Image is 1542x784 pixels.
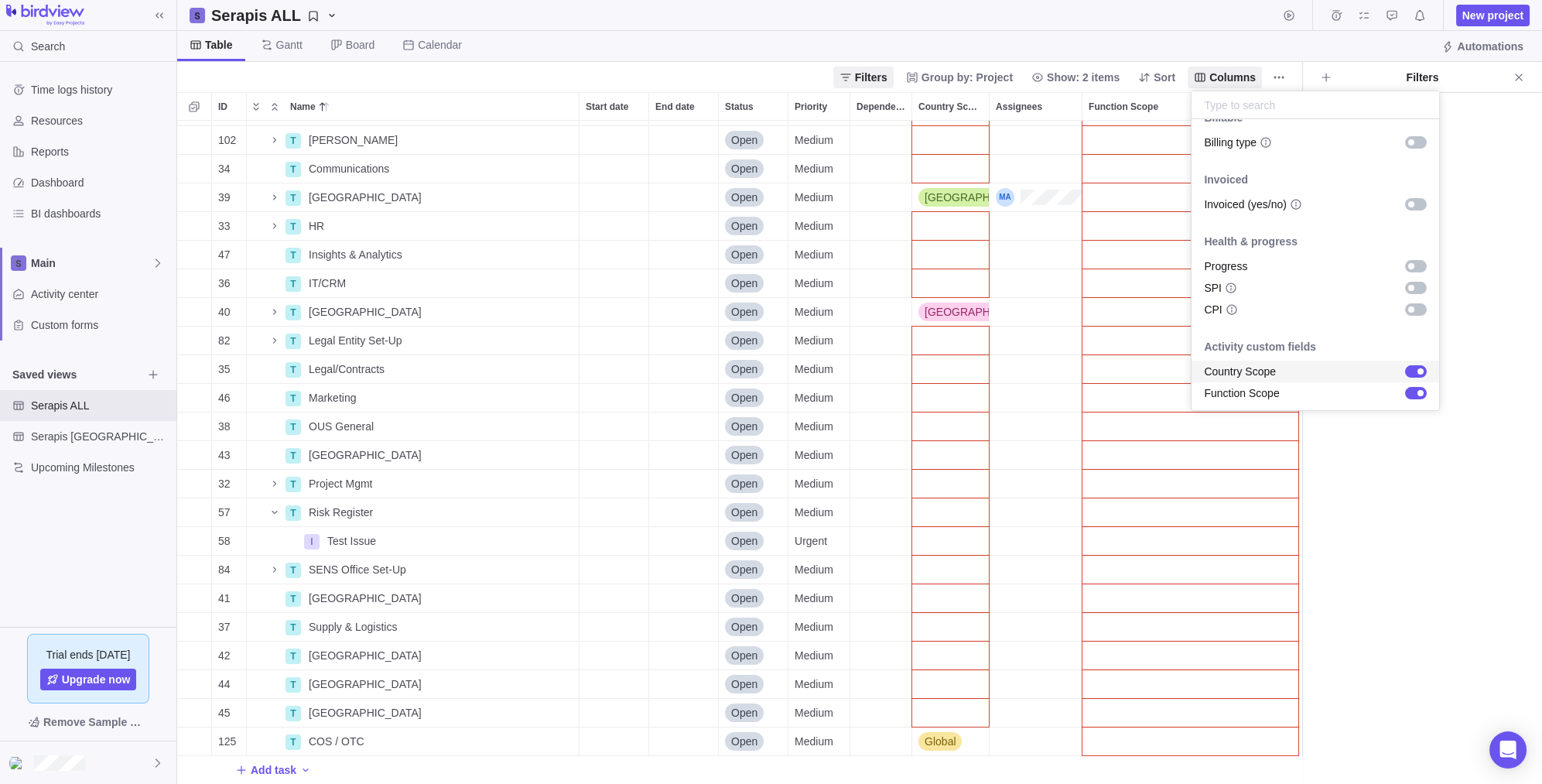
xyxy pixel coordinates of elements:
[1192,361,1439,382] div: Country Scope
[1204,280,1222,296] span: SPI
[1209,70,1256,85] span: Columns
[1192,119,1439,410] div: grid
[1192,172,1260,187] span: Invoiced
[1192,91,1439,119] input: Type to search
[1192,299,1439,320] div: CPI
[1260,136,1272,149] svg: info-description
[1204,364,1276,379] span: Country Scope
[1192,277,1439,299] div: SPI
[1290,198,1302,211] svg: info-description
[1204,197,1287,212] span: Invoiced (yes/no)
[1204,258,1247,274] span: Progress
[1188,67,1262,88] span: Columns
[1192,234,1310,249] span: Health & progress
[1192,339,1328,354] span: Activity custom fields
[1192,382,1439,404] div: Function Scope
[1192,132,1439,153] div: Billing type
[1192,193,1439,215] div: Invoiced (yes/no)
[1204,135,1257,150] span: Billing type
[1226,303,1238,316] svg: info-description
[1225,282,1237,294] svg: info-description
[1192,255,1439,277] div: Progress
[1204,385,1279,401] span: Function Scope
[1204,302,1222,317] span: CPI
